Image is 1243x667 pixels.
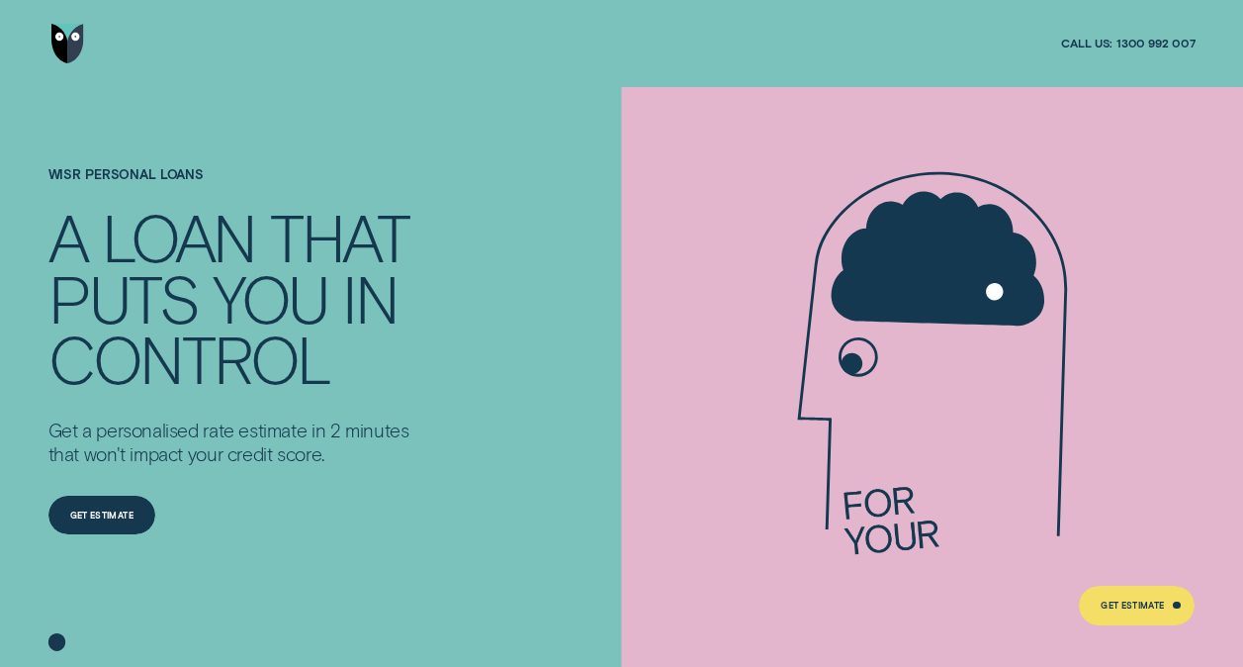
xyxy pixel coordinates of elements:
[48,268,198,330] div: PUTS
[48,419,427,466] p: Get a personalised rate estimate in 2 minutes that won't impact your credit score.
[48,207,87,268] div: A
[1079,586,1195,625] a: Get Estimate
[213,268,327,330] div: YOU
[1061,36,1195,50] a: Call us:1300 992 007
[270,207,408,268] div: THAT
[1116,36,1196,50] span: 1300 992 007
[48,167,427,207] h1: Wisr Personal Loans
[1061,36,1112,50] span: Call us:
[48,329,330,390] div: CONTROL
[51,24,84,63] img: Wisr
[48,496,155,535] a: Get Estimate
[342,268,398,330] div: IN
[48,207,427,390] h4: A LOAN THAT PUTS YOU IN CONTROL
[102,207,255,268] div: LOAN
